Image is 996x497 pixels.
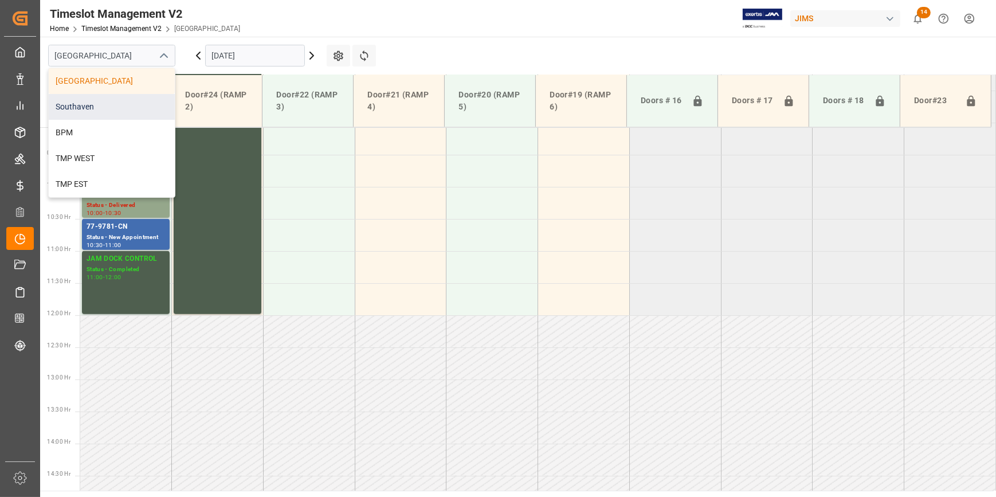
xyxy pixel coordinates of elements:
div: 10:00 [87,210,103,216]
span: 14:00 Hr [47,439,70,445]
span: 14:30 Hr [47,471,70,477]
div: Status - New Appointment [87,233,165,242]
div: Door#19 (RAMP 6) [545,84,617,118]
div: 10:30 [87,242,103,248]
a: Timeslot Management V2 [81,25,162,33]
span: 13:00 Hr [47,374,70,381]
span: 12:30 Hr [47,342,70,349]
div: - [103,242,105,248]
div: Status - Completed [87,265,165,275]
input: Type to search/select [48,45,175,66]
div: 11:00 [105,242,121,248]
span: 11:00 Hr [47,246,70,252]
div: 11:00 [87,275,103,280]
span: 14 [917,7,931,18]
input: DD-MM-YYYY [205,45,305,66]
button: Help Center [931,6,956,32]
div: Door#20 (RAMP 5) [454,84,526,118]
div: Timeslot Management V2 [50,5,240,22]
button: JIMS [790,7,905,29]
div: [GEOGRAPHIC_DATA] [49,68,175,94]
div: JAM DOCK CONTROL [87,253,165,265]
span: 09:30 Hr [47,150,70,156]
div: - [103,275,105,280]
div: Southaven [49,94,175,120]
div: JIMS [790,10,900,27]
div: Door#21 (RAMP 4) [363,84,435,118]
span: 12:00 Hr [47,310,70,316]
div: Status - Delivered [87,201,165,210]
a: Home [50,25,69,33]
span: 10:00 Hr [47,182,70,188]
div: - [103,210,105,216]
div: 12:00 [105,275,121,280]
div: BPM [49,120,175,146]
span: 10:30 Hr [47,214,70,220]
button: close menu [154,47,171,65]
img: Exertis%20JAM%20-%20Email%20Logo.jpg_1722504956.jpg [743,9,782,29]
div: TMP WEST [49,146,175,171]
div: Doors # 17 [727,90,778,112]
div: TMP EST [49,171,175,197]
div: 10:30 [105,210,121,216]
div: 77-9781-CN [87,221,165,233]
span: 13:30 Hr [47,406,70,413]
div: Door#22 (RAMP 3) [272,84,344,118]
button: show 14 new notifications [905,6,931,32]
div: Door#24 (RAMP 2) [181,84,253,118]
div: Door#23 [909,90,960,112]
div: Doors # 16 [636,90,687,112]
span: 11:30 Hr [47,278,70,284]
div: Doors # 18 [818,90,869,112]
